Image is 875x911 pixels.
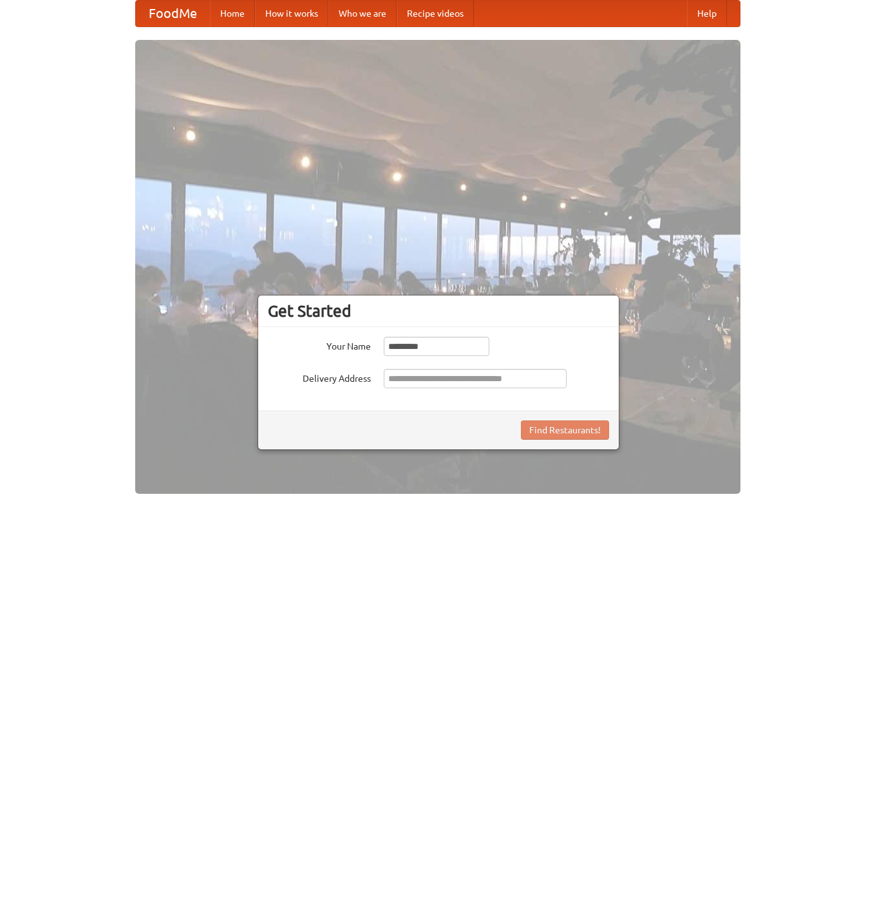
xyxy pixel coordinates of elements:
[210,1,255,26] a: Home
[687,1,727,26] a: Help
[397,1,474,26] a: Recipe videos
[255,1,328,26] a: How it works
[268,301,609,321] h3: Get Started
[328,1,397,26] a: Who we are
[268,337,371,353] label: Your Name
[521,420,609,440] button: Find Restaurants!
[268,369,371,385] label: Delivery Address
[136,1,210,26] a: FoodMe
